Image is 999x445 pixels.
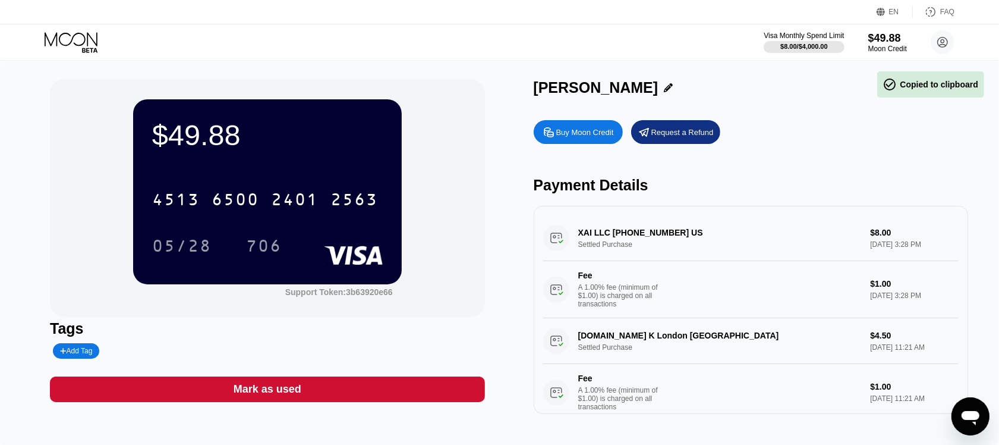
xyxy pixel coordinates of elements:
[330,192,378,211] div: 2563
[870,292,959,300] div: [DATE] 3:28 PM
[764,32,844,53] div: Visa Monthly Spend Limit$8.00/$4,000.00
[50,377,484,402] div: Mark as used
[578,374,661,383] div: Fee
[543,364,959,421] div: FeeA 1.00% fee (minimum of $1.00) is charged on all transactions$1.00[DATE] 11:21 AM
[780,43,828,50] div: $8.00 / $4,000.00
[868,32,907,53] div: $49.88Moon Credit
[60,347,92,355] div: Add Tag
[578,283,667,308] div: A 1.00% fee (minimum of $1.00) is charged on all transactions
[877,6,913,18] div: EN
[868,32,907,45] div: $49.88
[285,287,393,297] div: Support Token: 3b63920e66
[53,343,99,359] div: Add Tag
[237,231,291,261] div: 706
[870,394,959,403] div: [DATE] 11:21 AM
[651,127,714,137] div: Request a Refund
[578,386,667,411] div: A 1.00% fee (minimum of $1.00) is charged on all transactions
[212,192,259,211] div: 6500
[534,177,968,194] div: Payment Details
[246,238,282,257] div: 706
[578,271,661,280] div: Fee
[631,120,720,144] div: Request a Refund
[883,77,978,92] div: Copied to clipboard
[883,77,897,92] span: 
[951,397,989,435] iframe: Button to launch messaging window
[543,261,959,318] div: FeeA 1.00% fee (minimum of $1.00) is charged on all transactions$1.00[DATE] 3:28 PM
[868,45,907,53] div: Moon Credit
[764,32,844,40] div: Visa Monthly Spend Limit
[913,6,954,18] div: FAQ
[870,382,959,391] div: $1.00
[145,184,385,214] div: 4513650024012563
[234,383,301,396] div: Mark as used
[152,192,200,211] div: 4513
[152,118,383,152] div: $49.88
[889,8,899,16] div: EN
[534,120,623,144] div: Buy Moon Credit
[50,320,484,337] div: Tags
[143,231,220,261] div: 05/28
[534,79,658,96] div: [PERSON_NAME]
[870,279,959,289] div: $1.00
[152,238,212,257] div: 05/28
[940,8,954,16] div: FAQ
[271,192,319,211] div: 2401
[285,287,393,297] div: Support Token:3b63920e66
[556,127,614,137] div: Buy Moon Credit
